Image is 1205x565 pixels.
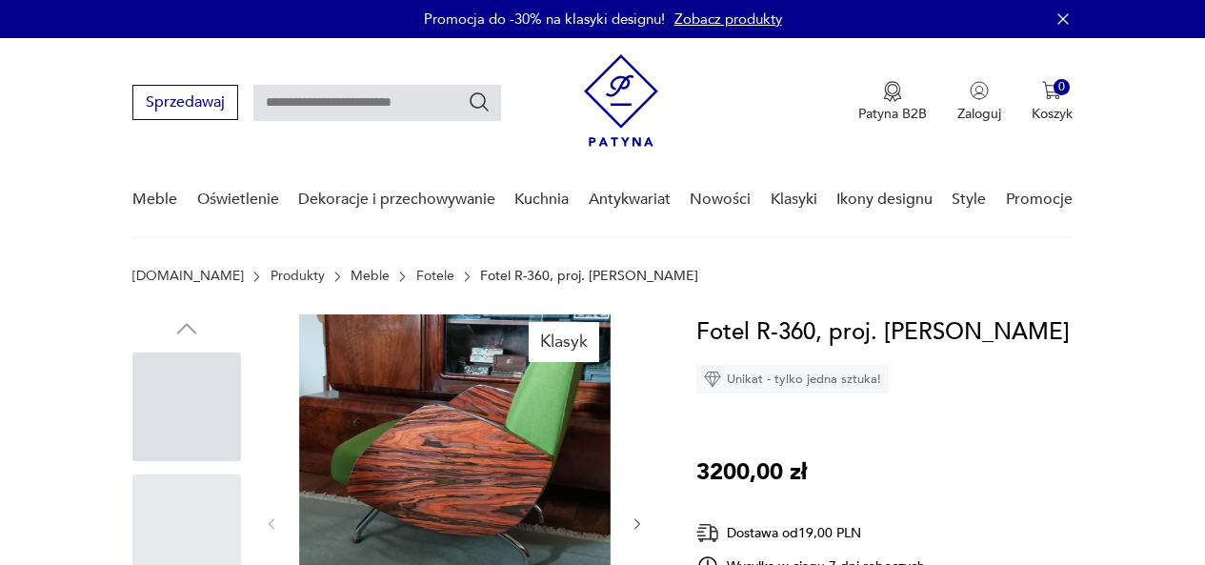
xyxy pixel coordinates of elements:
[957,81,1001,123] button: Zaloguj
[883,81,902,102] img: Ikona medalu
[836,163,933,236] a: Ikony designu
[952,163,986,236] a: Style
[584,54,658,147] img: Patyna - sklep z meblami i dekoracjami vintage
[132,163,177,236] a: Meble
[771,163,817,236] a: Klasyki
[298,163,495,236] a: Dekoracje i przechowywanie
[704,371,721,388] img: Ikona diamentu
[674,10,782,29] a: Zobacz produkty
[858,81,927,123] a: Ikona medaluPatyna B2B
[197,163,279,236] a: Oświetlenie
[696,521,719,545] img: Ikona dostawy
[514,163,569,236] a: Kuchnia
[970,81,989,100] img: Ikonka użytkownika
[271,269,325,284] a: Produkty
[132,269,244,284] a: [DOMAIN_NAME]
[696,521,925,545] div: Dostawa od 19,00 PLN
[696,454,807,491] p: 3200,00 zł
[1032,81,1073,123] button: 0Koszyk
[132,97,238,111] a: Sprzedawaj
[1006,163,1073,236] a: Promocje
[351,269,390,284] a: Meble
[424,10,665,29] p: Promocja do -30% na klasyki designu!
[957,105,1001,123] p: Zaloguj
[132,85,238,120] button: Sprzedawaj
[589,163,671,236] a: Antykwariat
[696,314,1070,351] h1: Fotel R-360, proj. [PERSON_NAME]
[1042,81,1061,100] img: Ikona koszyka
[480,269,698,284] p: Fotel R-360, proj. [PERSON_NAME]
[1054,79,1070,95] div: 0
[468,91,491,113] button: Szukaj
[858,105,927,123] p: Patyna B2B
[416,269,454,284] a: Fotele
[696,365,889,393] div: Unikat - tylko jedna sztuka!
[529,322,599,362] div: Klasyk
[1032,105,1073,123] p: Koszyk
[690,163,751,236] a: Nowości
[858,81,927,123] button: Patyna B2B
